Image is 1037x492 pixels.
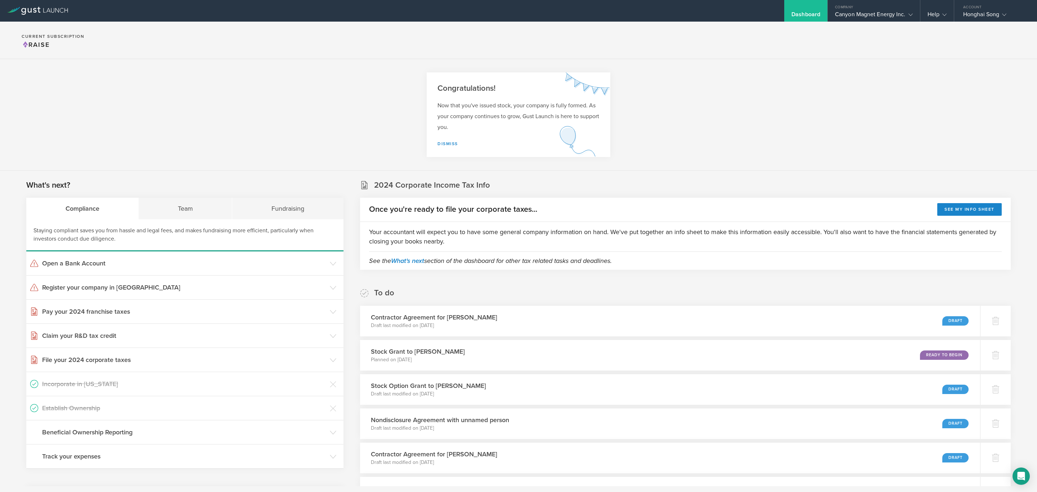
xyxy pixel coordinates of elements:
h2: Current Subscription [22,34,84,39]
div: Canyon Magnet Energy Inc. [835,11,913,22]
div: Stock Option Grant to [PERSON_NAME]Draft last modified on [DATE]Draft [360,374,980,405]
h3: Stock Option Grant to [PERSON_NAME] [371,381,486,390]
h3: File your 2024 corporate taxes [42,355,326,364]
div: Dashboard [791,11,820,22]
h2: 2024 Corporate Income Tax Info [374,180,490,191]
div: Open Intercom Messenger [1013,468,1030,485]
a: What's next [391,257,424,265]
div: Compliance [26,198,139,219]
h3: Contractor Agreement for [PERSON_NAME] [371,313,497,322]
div: Draft [942,453,969,462]
h3: Stock Grant to [PERSON_NAME] [371,347,465,356]
h2: To do [374,288,394,298]
div: Ready to Begin [920,350,969,360]
p: Now that you've issued stock, your company is fully formed. As your company continues to grow, Gu... [437,100,600,133]
div: Contractor Agreement for [PERSON_NAME]Draft last modified on [DATE]Draft [360,306,980,336]
div: Nondisclosure Agreement with unnamed personDraft last modified on [DATE]Draft [360,408,980,439]
h3: Beneficial Ownership Reporting [42,428,326,437]
h2: Congratulations! [437,83,600,94]
div: Draft [942,316,969,326]
div: Draft [942,385,969,394]
div: Help [928,11,947,22]
div: Contractor Agreement for [PERSON_NAME]Draft last modified on [DATE]Draft [360,443,980,473]
a: Dismiss [437,141,458,146]
div: Stock Grant to [PERSON_NAME]Planned on [DATE]Ready to Begin [360,340,980,371]
h2: Once you're ready to file your corporate taxes... [369,204,537,215]
div: Draft [942,419,969,428]
div: Fundraising [232,198,343,219]
p: Draft last modified on [DATE] [371,390,486,398]
h3: Establish Ownership [42,403,326,413]
h3: Open a Bank Account [42,259,326,268]
p: Draft last modified on [DATE] [371,459,497,466]
h2: What's next? [26,180,70,191]
h3: Incorporate in [US_STATE] [42,379,326,389]
h3: Pay your 2024 franchise taxes [42,307,326,316]
p: Draft last modified on [DATE] [371,425,509,432]
p: Your accountant will expect you to have some general company information on hand. We've put toget... [369,227,1002,246]
h3: Claim your R&D tax credit [42,331,326,340]
p: Planned on [DATE] [371,356,465,363]
h3: Nondisclosure Agreement with unnamed person [371,415,509,425]
h3: Contractor Agreement for [PERSON_NAME] [371,449,497,459]
em: See the section of the dashboard for other tax related tasks and deadlines. [369,257,612,265]
h3: Register your company in [GEOGRAPHIC_DATA] [42,283,326,292]
div: Team [139,198,232,219]
p: Draft last modified on [DATE] [371,322,497,329]
div: Honghai Song [963,11,1024,22]
button: See my info sheet [937,203,1002,216]
span: Raise [22,41,50,49]
div: Staying compliant saves you from hassle and legal fees, and makes fundraising more efficient, par... [26,219,344,251]
h3: Track your expenses [42,452,326,461]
